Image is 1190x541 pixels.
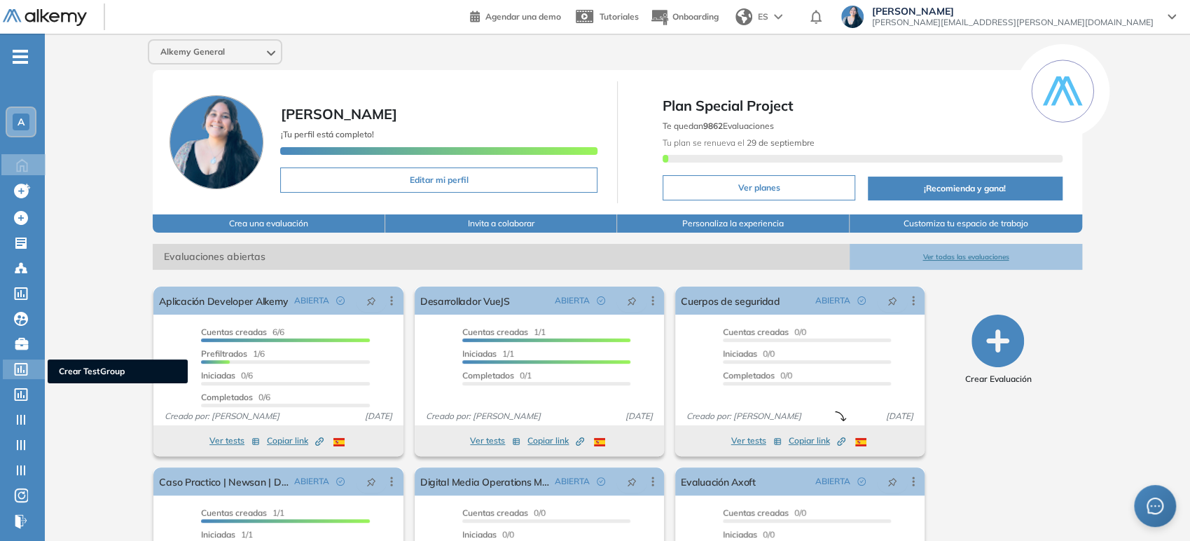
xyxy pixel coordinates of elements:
[887,476,897,487] span: pushpin
[663,121,774,131] span: Te quedan Evaluaciones
[356,470,387,493] button: pushpin
[201,327,284,337] span: 6/6
[294,475,329,488] span: ABIERTA
[758,11,768,23] span: ES
[294,294,329,307] span: ABIERTA
[159,410,285,423] span: Creado por: [PERSON_NAME]
[201,348,265,359] span: 1/6
[872,17,1154,28] span: [PERSON_NAME][EMAIL_ADDRESS][PERSON_NAME][DOMAIN_NAME]
[723,348,775,359] span: 0/0
[18,116,25,128] span: A
[359,410,398,423] span: [DATE]
[3,9,87,27] img: Logo
[201,327,267,337] span: Cuentas creadas
[723,327,806,337] span: 0/0
[420,467,549,495] a: Digital Media Operations Manager
[201,507,267,518] span: Cuentas creadas
[857,296,866,305] span: check-circle
[201,507,284,518] span: 1/1
[672,11,719,22] span: Onboarding
[462,507,528,518] span: Cuentas creadas
[731,432,782,449] button: Ver tests
[789,432,845,449] button: Copiar link
[201,348,247,359] span: Prefiltrados
[887,295,897,306] span: pushpin
[723,348,757,359] span: Iniciadas
[597,296,605,305] span: check-circle
[723,507,806,518] span: 0/0
[815,475,850,488] span: ABIERTA
[201,370,253,381] span: 0/6
[485,11,561,22] span: Agendar una demo
[462,348,497,359] span: Iniciadas
[850,244,1082,270] button: Ver todas las evaluaciones
[201,392,253,402] span: Completados
[336,296,345,305] span: check-circle
[59,365,177,378] span: Crear TestGroup
[366,295,376,306] span: pushpin
[663,137,815,148] span: Tu plan se renueva el
[774,14,782,20] img: arrow
[723,370,792,381] span: 0/0
[470,7,561,24] a: Agendar una demo
[420,410,546,423] span: Creado por: [PERSON_NAME]
[723,529,775,540] span: 0/0
[470,432,520,449] button: Ver tests
[627,295,637,306] span: pushpin
[723,327,789,337] span: Cuentas creadas
[617,214,850,233] button: Personaliza la experiencia
[620,410,658,423] span: [DATE]
[527,432,584,449] button: Copiar link
[850,214,1082,233] button: Customiza tu espacio de trabajo
[462,348,514,359] span: 1/1
[964,373,1031,385] span: Crear Evaluación
[735,8,752,25] img: world
[159,467,288,495] a: Caso Practico | Newsan | Digital Media Manager
[201,392,270,402] span: 0/6
[872,6,1154,17] span: [PERSON_NAME]
[462,370,532,381] span: 0/1
[333,438,345,446] img: ESP
[153,214,385,233] button: Crea una evaluación
[555,475,590,488] span: ABIERTA
[789,434,845,447] span: Copiar link
[857,477,866,486] span: check-circle
[462,327,528,337] span: Cuentas creadas
[877,470,908,493] button: pushpin
[366,476,376,487] span: pushpin
[356,289,387,312] button: pushpin
[280,129,373,139] span: ¡Tu perfil está completo!
[462,529,497,540] span: Iniciadas
[964,315,1031,385] button: Crear Evaluación
[597,477,605,486] span: check-circle
[616,289,647,312] button: pushpin
[153,244,850,270] span: Evaluaciones abiertas
[280,105,396,123] span: [PERSON_NAME]
[855,438,866,446] img: ESP
[201,370,235,381] span: Iniciadas
[650,2,719,32] button: Onboarding
[201,529,235,540] span: Iniciadas
[815,294,850,307] span: ABIERTA
[462,370,514,381] span: Completados
[201,529,253,540] span: 1/1
[527,434,584,447] span: Copiar link
[663,175,855,200] button: Ver planes
[703,121,723,131] b: 9862
[594,438,605,446] img: ESP
[745,137,815,148] b: 29 de septiembre
[1147,498,1163,514] span: message
[663,95,1063,116] span: Plan Special Project
[462,327,546,337] span: 1/1
[13,55,28,58] i: -
[267,432,324,449] button: Copiar link
[462,529,514,540] span: 0/0
[681,467,756,495] a: Evaluación Axoft
[627,476,637,487] span: pushpin
[555,294,590,307] span: ABIERTA
[868,177,1063,200] button: ¡Recomienda y gana!
[385,214,618,233] button: Invita a colaborar
[681,287,780,315] a: Cuerpos de seguridad
[880,410,919,423] span: [DATE]
[723,529,757,540] span: Iniciadas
